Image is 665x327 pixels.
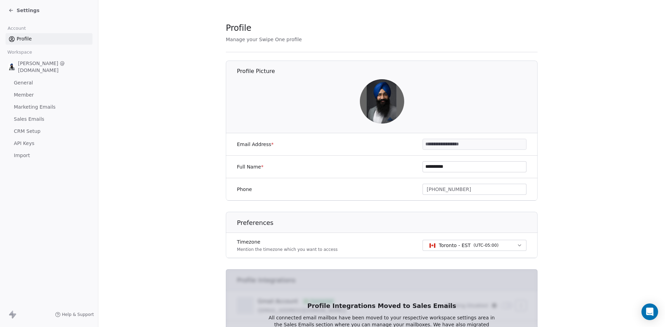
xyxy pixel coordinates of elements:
[17,7,39,14] span: Settings
[6,101,92,113] a: Marketing Emails
[14,103,55,111] span: Marketing Emails
[14,128,41,135] span: CRM Setup
[237,186,252,193] label: Phone
[473,242,498,248] span: ( UTC-05:00 )
[18,60,90,74] span: [PERSON_NAME] @ [DOMAIN_NAME]
[17,35,32,43] span: Profile
[6,33,92,45] a: Profile
[6,113,92,125] a: Sales Emails
[5,47,35,57] span: Workspace
[237,247,338,252] p: Mention the timezone which you want to access
[237,67,538,75] h1: Profile Picture
[14,91,34,99] span: Member
[14,152,30,159] span: Import
[237,141,274,148] label: Email Address
[641,303,658,320] div: Open Intercom Messenger
[55,312,94,317] a: Help & Support
[14,79,33,87] span: General
[14,116,44,123] span: Sales Emails
[427,186,471,193] span: [PHONE_NUMBER]
[6,150,92,161] a: Import
[423,184,526,195] button: [PHONE_NUMBER]
[6,126,92,137] a: CRM Setup
[226,23,251,33] span: Profile
[8,63,15,70] img: Gopal%20Ranu%20Profile%20Picture%201080x1080.png
[6,77,92,89] a: General
[360,79,404,124] img: cydkMHp1Rh-G9rcvBye_VSjMZTp1Ui-Sim8o5_DUJrE
[5,23,29,34] span: Account
[237,219,538,227] h1: Preferences
[6,89,92,101] a: Member
[14,140,34,147] span: API Keys
[62,312,94,317] span: Help & Support
[237,238,338,245] label: Timezone
[268,302,495,310] h1: Profile Integrations Moved to Sales Emails
[423,240,526,251] button: Toronto - EST(UTC-05:00)
[237,163,264,170] label: Full Name
[439,242,471,249] span: Toronto - EST
[6,138,92,149] a: API Keys
[226,37,302,42] span: Manage your Swipe One profile
[8,7,39,14] a: Settings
